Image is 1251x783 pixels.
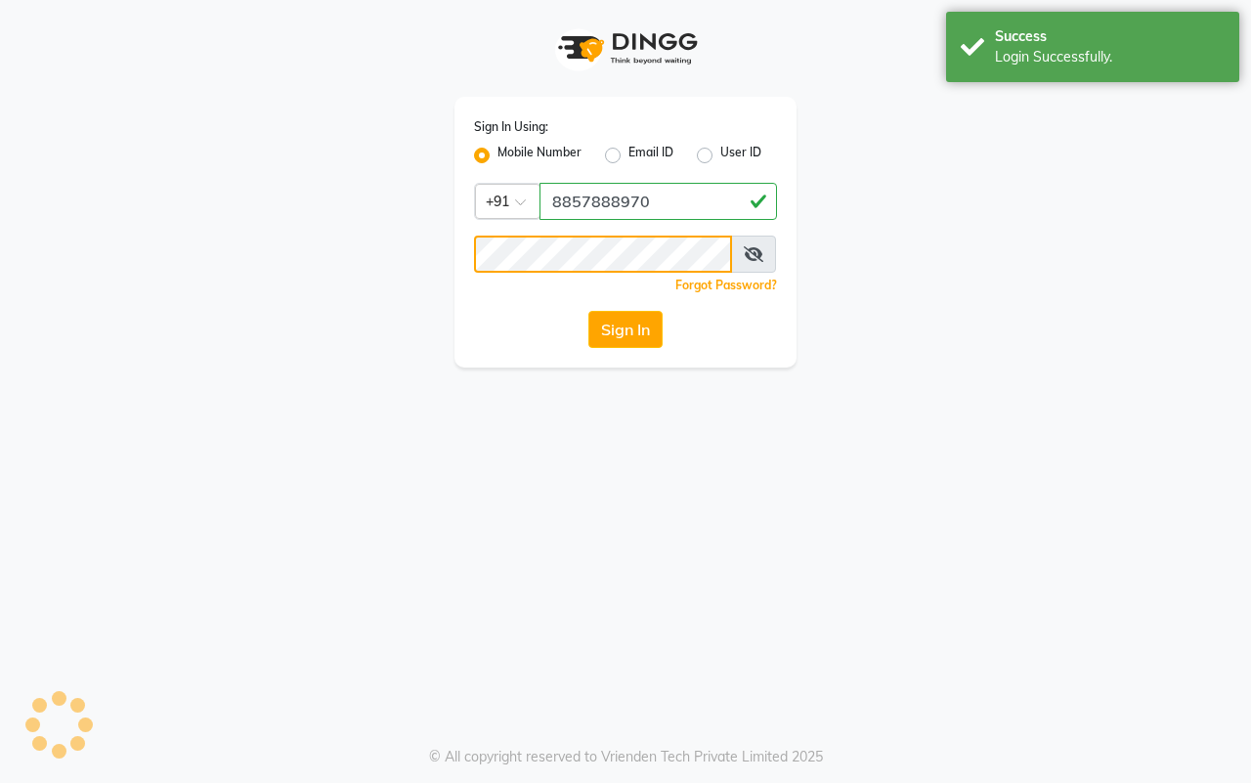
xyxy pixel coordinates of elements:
input: Username [474,236,732,273]
button: Sign In [588,311,663,348]
img: logo1.svg [547,20,704,77]
label: Email ID [628,144,673,167]
div: Success [995,26,1225,47]
input: Username [539,183,777,220]
a: Forgot Password? [675,278,777,292]
label: User ID [720,144,761,167]
div: Login Successfully. [995,47,1225,67]
label: Sign In Using: [474,118,548,136]
label: Mobile Number [497,144,582,167]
